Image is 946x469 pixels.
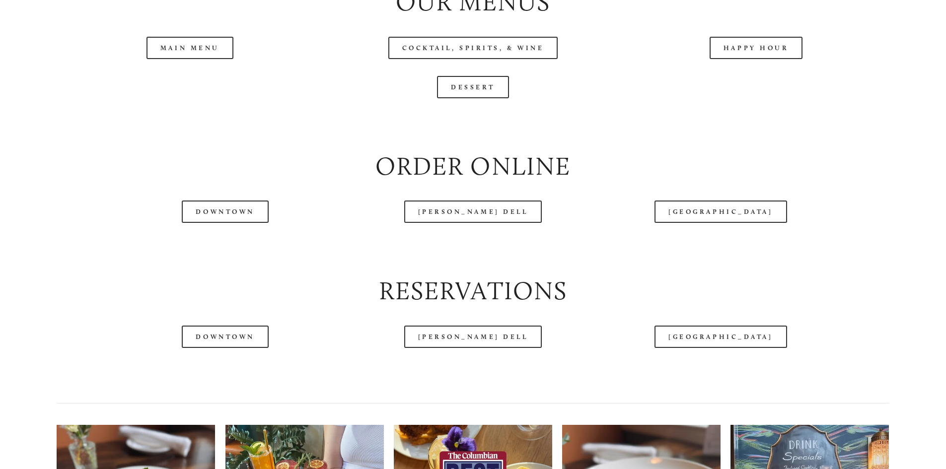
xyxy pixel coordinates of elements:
a: Downtown [182,326,268,348]
a: [GEOGRAPHIC_DATA] [655,201,787,223]
a: [PERSON_NAME] Dell [404,326,542,348]
a: Dessert [437,76,509,98]
a: [PERSON_NAME] Dell [404,201,542,223]
h2: Order Online [57,149,889,184]
h2: Reservations [57,273,889,309]
a: [GEOGRAPHIC_DATA] [655,326,787,348]
a: Downtown [182,201,268,223]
